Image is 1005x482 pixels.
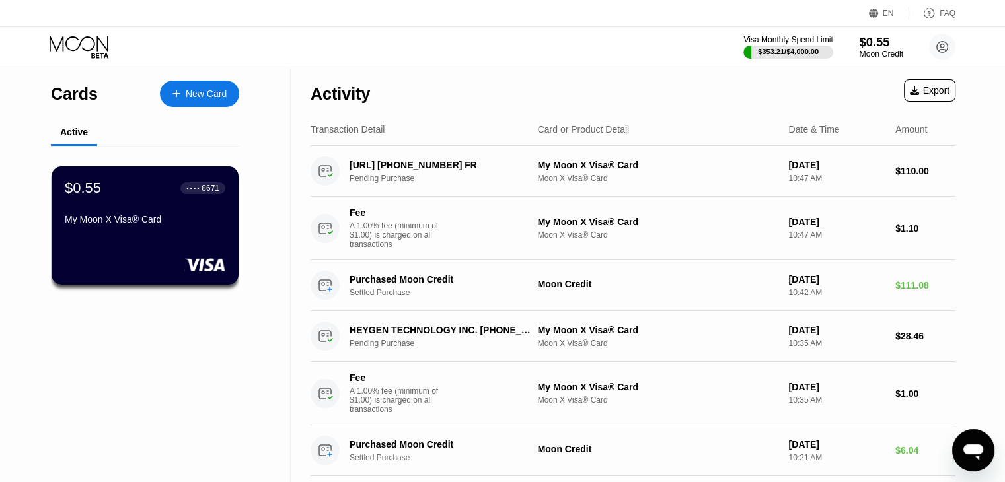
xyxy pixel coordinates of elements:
[895,223,955,234] div: $1.10
[51,85,98,104] div: Cards
[186,186,200,190] div: ● ● ● ●
[538,382,778,392] div: My Moon X Visa® Card
[311,85,370,104] div: Activity
[788,382,885,392] div: [DATE]
[350,453,544,462] div: Settled Purchase
[538,124,630,135] div: Card or Product Detail
[538,444,778,454] div: Moon Credit
[538,230,778,240] div: Moon X Visa® Card
[350,207,442,218] div: Fee
[859,35,903,49] div: $0.55
[350,288,544,297] div: Settled Purchase
[788,124,839,135] div: Date & Time
[895,388,955,399] div: $1.00
[909,7,955,20] div: FAQ
[60,127,88,137] div: Active
[538,396,778,405] div: Moon X Visa® Card
[788,325,885,335] div: [DATE]
[883,9,894,18] div: EN
[895,124,927,135] div: Amount
[859,50,903,59] div: Moon Credit
[788,217,885,227] div: [DATE]
[311,260,955,311] div: Purchased Moon CreditSettled PurchaseMoon Credit[DATE]10:42 AM$111.08
[311,362,955,425] div: FeeA 1.00% fee (minimum of $1.00) is charged on all transactionsMy Moon X Visa® CardMoon X Visa® ...
[788,339,885,348] div: 10:35 AM
[904,79,955,102] div: Export
[788,453,885,462] div: 10:21 AM
[311,146,955,197] div: [URL] [PHONE_NUMBER] FRPending PurchaseMy Moon X Visa® CardMoon X Visa® Card[DATE]10:47 AM$110.00
[788,274,885,285] div: [DATE]
[895,331,955,341] div: $28.46
[940,9,955,18] div: FAQ
[869,7,909,20] div: EN
[350,339,544,348] div: Pending Purchase
[788,174,885,183] div: 10:47 AM
[186,88,227,100] div: New Card
[538,279,778,289] div: Moon Credit
[350,274,531,285] div: Purchased Moon Credit
[350,372,442,383] div: Fee
[538,325,778,335] div: My Moon X Visa® Card
[350,439,531,450] div: Purchased Moon Credit
[350,160,531,170] div: [URL] [PHONE_NUMBER] FR
[202,184,219,193] div: 8671
[952,429,994,471] iframe: Button to launch messaging window, conversation in progress
[538,339,778,348] div: Moon X Visa® Card
[895,280,955,291] div: $111.08
[895,166,955,176] div: $110.00
[743,35,833,59] div: Visa Monthly Spend Limit$353.21/$4,000.00
[538,174,778,183] div: Moon X Visa® Card
[311,311,955,362] div: HEYGEN TECHNOLOGY INC. [PHONE_NUMBER] USPending PurchaseMy Moon X Visa® CardMoon X Visa® Card[DAT...
[65,214,225,224] div: My Moon X Visa® Card
[65,180,101,197] div: $0.55
[788,439,885,450] div: [DATE]
[895,445,955,456] div: $6.04
[788,230,885,240] div: 10:47 AM
[788,396,885,405] div: 10:35 AM
[311,124,385,135] div: Transaction Detail
[311,197,955,260] div: FeeA 1.00% fee (minimum of $1.00) is charged on all transactionsMy Moon X Visa® CardMoon X Visa® ...
[350,174,544,183] div: Pending Purchase
[350,386,449,414] div: A 1.00% fee (minimum of $1.00) is charged on all transactions
[52,166,239,285] div: $0.55● ● ● ●8671My Moon X Visa® Card
[350,221,449,249] div: A 1.00% fee (minimum of $1.00) is charged on all transactions
[910,85,949,96] div: Export
[743,35,833,44] div: Visa Monthly Spend Limit
[311,425,955,476] div: Purchased Moon CreditSettled PurchaseMoon Credit[DATE]10:21 AM$6.04
[758,48,819,55] div: $353.21 / $4,000.00
[788,160,885,170] div: [DATE]
[788,288,885,297] div: 10:42 AM
[538,160,778,170] div: My Moon X Visa® Card
[160,81,239,107] div: New Card
[350,325,531,335] div: HEYGEN TECHNOLOGY INC. [PHONE_NUMBER] US
[859,35,903,59] div: $0.55Moon Credit
[538,217,778,227] div: My Moon X Visa® Card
